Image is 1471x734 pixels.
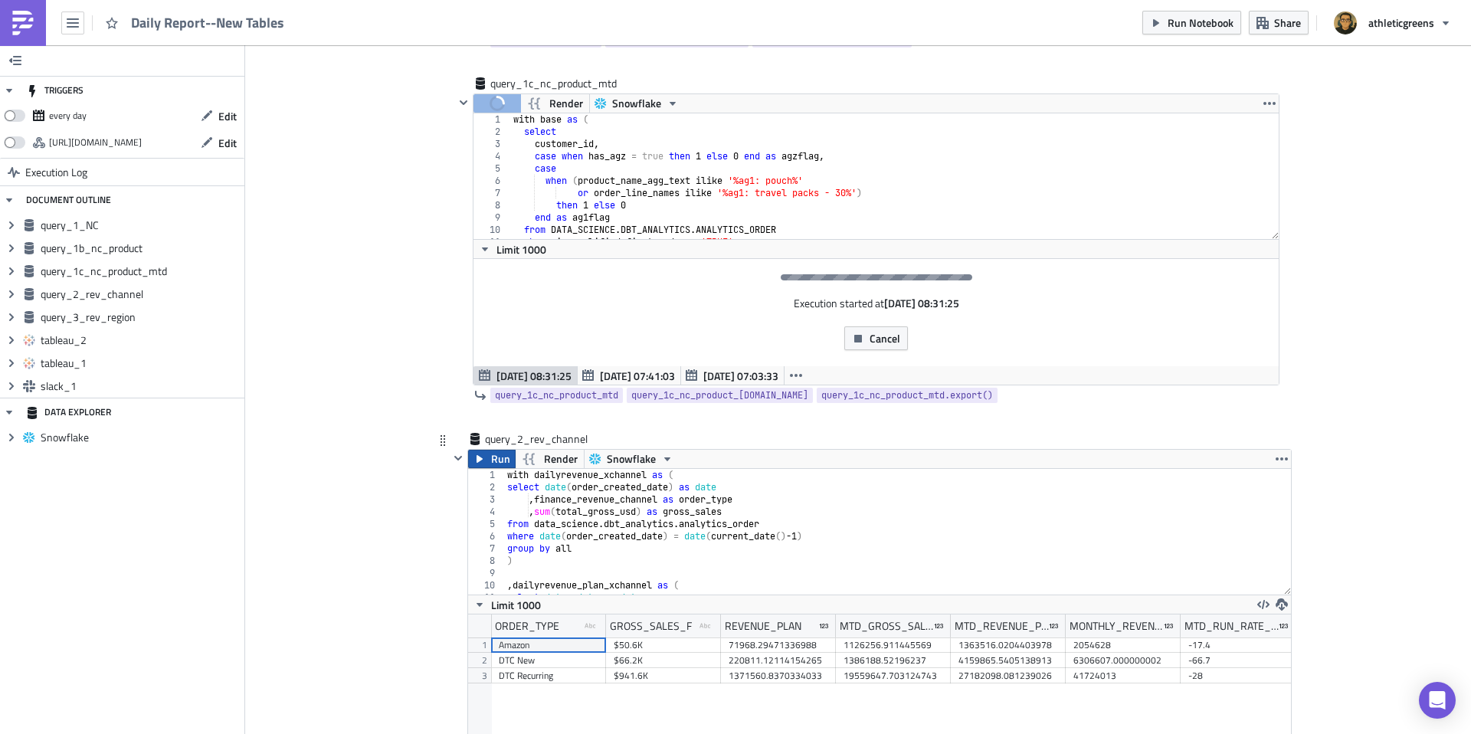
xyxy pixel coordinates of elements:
p: : We acquired new customers, to plan. MTD, we've acquired new customers, which is to plan. [6,124,767,161]
strong: {{ query_1_[DOMAIN_NAME][2].MTD_TO_PLAN }}% [6,136,751,161]
span: query_1c_nc_product_mtd [41,264,241,278]
a: query_1c_nc_product_mtd.export() [817,388,998,403]
div: 1 [468,469,505,481]
div: -17.4 [1188,637,1288,653]
div: 10 [473,224,510,236]
span: tableau_1 [41,356,241,370]
span: athleticgreens [1368,15,1434,31]
span: Limit 1000 [496,241,546,257]
div: 3 [473,138,510,150]
div: every day [49,104,87,127]
p: Link to [6,57,767,69]
div: 6 [468,530,505,542]
div: REVENUE_PLAN [725,614,801,637]
div: 220811.12114154265 [729,653,828,668]
div: 7 [473,187,510,199]
button: [DATE] 08:31:25 [473,366,578,385]
span: query_2_rev_channel [41,287,241,301]
div: -66.7 [1188,653,1288,668]
div: MONTHLY_REVENUE_PLAN [1070,614,1164,637]
div: TRIGGERS [26,77,84,104]
p: Hi team, see below for performance [DATE], . Please see the attached dashboards for performance m... [6,6,767,18]
button: Snowflake [589,94,684,113]
button: [DATE] 07:41:03 [577,366,681,385]
button: Run Notebook [1142,11,1241,34]
span: query_1c_nc_product_mtd.export() [821,388,993,403]
span: Run [491,450,510,468]
div: ORDER_TYPE [495,614,559,637]
div: 41724013 [1073,668,1173,683]
span: Share [1274,15,1301,31]
button: Hide content [449,449,467,467]
button: Snowflake [584,450,679,468]
div: DOCUMENT OUTLINE [26,186,111,214]
div: 19559647.703124743 [844,668,943,683]
span: Snowflake [612,94,661,113]
button: Limit 1000 [468,595,546,614]
strong: NEW CUSTOMERS [19,107,116,120]
strong: {{ query_1_[DOMAIN_NAME][2].MTD_NEW_CUSTOMERS_F }} [77,136,392,149]
p: 📌 [6,107,767,120]
strong: [DATE] 08:31:25 [884,295,959,311]
div: Execution started at [794,296,959,311]
span: Limit 1000 [491,597,541,613]
div: 4159865.5405138913 [958,653,1058,668]
button: Edit [193,131,244,155]
button: Render [520,94,590,113]
a: CLT dashboard [38,40,110,52]
span: tableau_2 [41,333,241,347]
span: Render [549,94,583,113]
span: Edit [218,135,237,151]
button: Cancel [844,326,908,350]
div: $66.2K [614,653,713,668]
div: 10 [468,579,505,591]
div: Open Intercom Messenger [1419,682,1456,719]
button: [DATE] 07:03:33 [680,366,785,385]
span: query_1b_nc_product [41,241,241,255]
span: query_1_NC [41,218,241,232]
div: https://pushmetrics.io/api/v1/report/E7L6B28Lq1/webhook?token=c0a5d8c88fb4474fbace1075d1c85e19 [49,131,142,154]
div: 8 [468,555,505,567]
div: 4 [473,150,510,162]
div: 9 [473,211,510,224]
span: Edit [218,108,237,124]
div: 1386188.52196237 [844,653,943,668]
span: query_1c_nc_product_mtd [490,76,618,91]
strong: {{ query_1_[DOMAIN_NAME][2].NEW_CUSTOMERS_F }} [107,124,393,136]
button: Edit [193,104,244,128]
div: 1363516.0204403978 [958,637,1058,653]
span: query_2_rev_channel [485,431,589,447]
div: DTC New [499,653,598,668]
button: Hide content [454,93,473,112]
span: Execution Log [25,159,87,186]
p: Link to [6,40,767,52]
div: Amazon [499,637,598,653]
div: DATA EXPLORER [26,398,111,426]
span: [DATE] 08:31:25 [496,368,572,384]
div: 1371560.8370334033 [729,668,828,683]
span: Render [544,450,578,468]
div: $50.6K [614,637,713,653]
div: GROSS_SALES_F [610,614,692,637]
p: : We acquired new customers, to plan. MTD, we've acquired new customers, which is to plan. [6,182,767,219]
span: slack_1 [41,379,241,393]
a: AGZ Dashboard [38,74,115,86]
div: 27182098.081239026 [958,668,1058,683]
span: query_3_rev_region [41,310,241,324]
button: Render [515,450,585,468]
span: [DATE] 07:03:33 [703,368,778,384]
div: $941.6K [614,668,713,683]
a: query_1c_nc_product_[DOMAIN_NAME] [627,388,813,403]
div: 2054628 [1073,637,1173,653]
span: Cancel [870,330,900,346]
div: 1 [473,113,510,126]
div: 5 [468,518,505,530]
p: Link to [6,74,767,86]
strong: {{ query_1_[DOMAIN_NAME][4].NEW_CUSTOMERS_F }} [87,182,373,195]
button: athleticgreens [1325,6,1460,40]
span: Run Notebook [1168,15,1233,31]
div: 6306607.000000002 [1073,653,1173,668]
strong: {{ query_1_[DOMAIN_NAME][0].DATE }} [216,6,418,18]
div: 8 [473,199,510,211]
div: MTD_RUN_RATE_RAW [1184,614,1279,637]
